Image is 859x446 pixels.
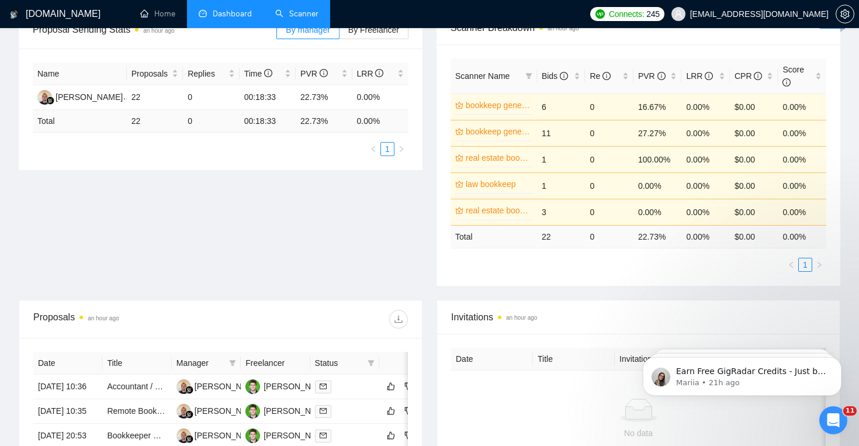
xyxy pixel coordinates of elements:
img: gigradar-bm.png [185,386,193,394]
span: PVR [300,69,328,78]
li: Next Page [812,258,826,272]
td: $ 0.00 [730,225,778,248]
span: user [674,10,683,18]
button: dislike [401,428,415,442]
img: FW [245,379,260,394]
span: like [387,382,395,391]
span: right [816,261,823,268]
div: [PERSON_NAME] [264,429,331,442]
span: mail [320,432,327,439]
a: real estate bookkeep US only [466,151,530,164]
td: [DATE] 10:35 [33,399,102,424]
td: 0.00% [633,172,682,199]
td: 0 [585,225,633,248]
a: bookkeep general US only [466,125,530,138]
div: [PERSON_NAME] [195,429,262,442]
span: left [788,261,795,268]
td: 0.00 % [778,225,826,248]
img: AS [37,90,52,105]
img: upwork-logo.png [595,9,605,19]
td: 22.73% [296,85,352,110]
img: gigradar-bm.png [185,435,193,443]
span: Invitations [451,310,826,324]
span: Scanner Name [455,71,510,81]
td: $0.00 [730,94,778,120]
a: real estate bookkeep [466,204,530,217]
div: [PERSON_NAME] [56,91,123,103]
img: AS [176,404,191,419]
button: right [394,142,408,156]
td: Accountant / Bookkeeper Needed to Clean Up Books [102,375,171,399]
a: Bookkeeper Needed To Maintain Quickbooks Account Remotely [107,431,339,440]
td: $0.00 [730,146,778,172]
a: 1 [799,258,812,271]
span: By manager [286,25,330,34]
td: 100.00% [633,146,682,172]
li: 1 [380,142,394,156]
span: info-circle [320,69,328,77]
td: 22 [127,110,183,133]
li: 1 [798,258,812,272]
td: 0.00 % [352,110,409,133]
span: info-circle [560,72,568,80]
img: AS [176,379,191,394]
li: Next Page [394,142,408,156]
span: crown [455,101,463,109]
span: crown [455,180,463,188]
span: mail [320,383,327,390]
time: an hour ago [548,25,579,32]
li: Previous Page [784,258,798,272]
th: Title [102,352,171,375]
span: dislike [404,406,413,416]
td: Total [33,110,127,133]
span: By Freelancer [348,25,399,34]
a: AS[PERSON_NAME] [176,381,262,390]
a: searchScanner [275,9,318,19]
td: 0.00% [681,120,730,146]
td: 16.67% [633,94,682,120]
a: FW[PERSON_NAME] [245,430,331,440]
td: 22.73 % [296,110,352,133]
td: 0.00% [681,94,730,120]
img: gigradar-bm.png [46,96,54,105]
span: Connects: [609,8,644,20]
span: mail [320,407,327,414]
span: like [387,406,395,416]
span: filter [227,354,238,372]
th: Title [533,348,615,371]
button: like [384,404,398,418]
span: filter [523,67,535,85]
span: setting [836,9,854,19]
th: Date [451,348,533,371]
span: info-circle [754,72,762,80]
td: Remote Bookkeeper Needed – High-Level Experience Required [102,399,171,424]
span: crown [455,154,463,162]
td: 0.00% [778,146,826,172]
span: 245 [646,8,659,20]
div: [PERSON_NAME] [195,404,262,417]
span: 11 [843,406,857,416]
span: dislike [404,382,413,391]
img: FW [245,404,260,419]
td: [DATE] 10:36 [33,375,102,399]
td: $0.00 [730,120,778,146]
span: Bids [542,71,568,81]
td: 00:18:33 [240,110,296,133]
div: [PERSON_NAME] [195,380,262,393]
td: 1 [537,146,586,172]
td: 11 [537,120,586,146]
th: Invitation Letter [615,348,697,371]
span: Dashboard [213,9,252,19]
span: Manager [176,357,224,369]
td: 0.00% [681,146,730,172]
button: left [784,258,798,272]
td: 1 [537,172,586,199]
td: 22 [127,85,183,110]
th: Freelancer [241,352,310,375]
a: FW[PERSON_NAME] [245,406,331,415]
span: filter [525,72,532,79]
td: 0.00% [778,94,826,120]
